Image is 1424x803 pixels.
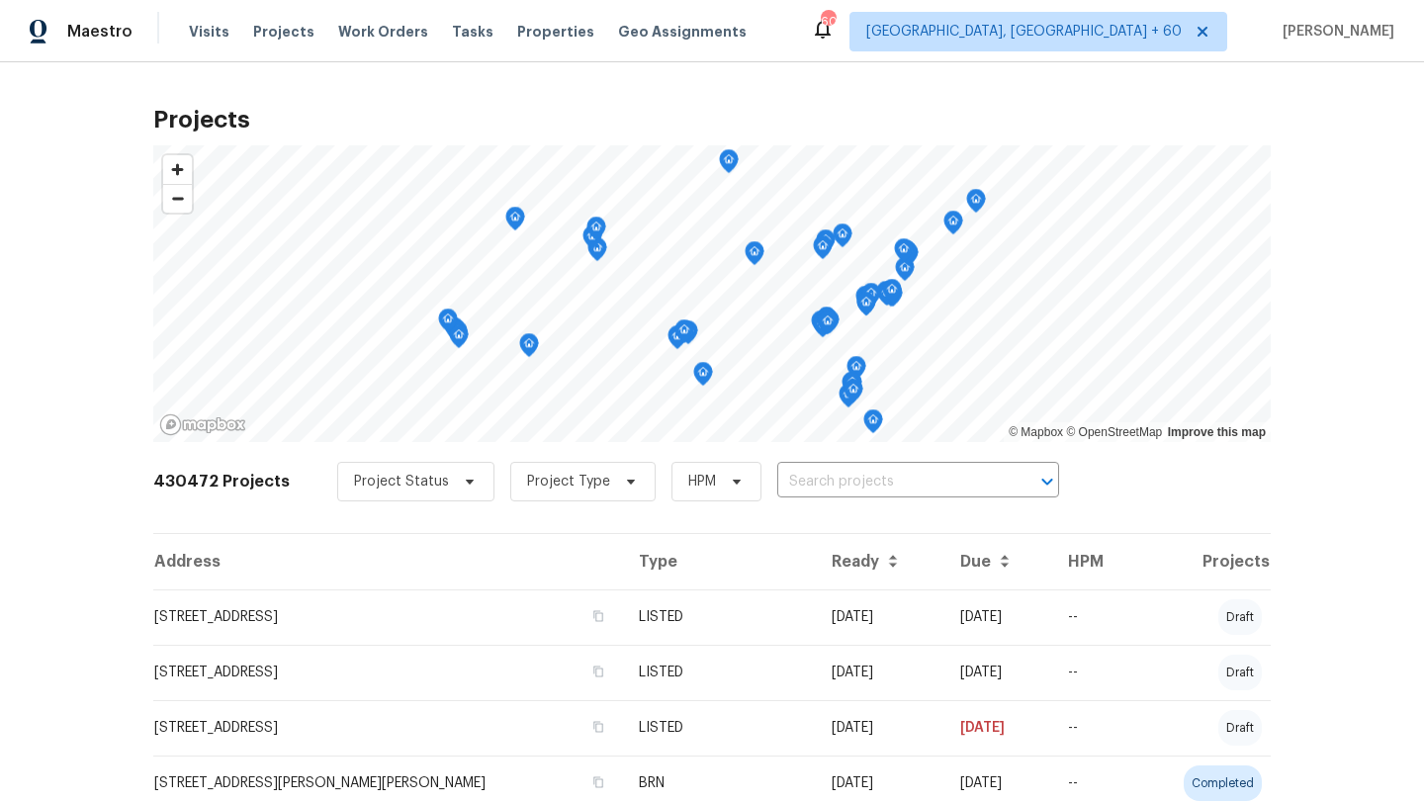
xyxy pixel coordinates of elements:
[354,472,449,491] span: Project Status
[253,22,314,42] span: Projects
[519,333,539,364] div: Map marker
[846,356,866,387] div: Map marker
[1052,645,1138,700] td: --
[452,25,493,39] span: Tasks
[861,283,881,313] div: Map marker
[719,149,739,180] div: Map marker
[1066,425,1162,439] a: OpenStreetMap
[517,22,594,42] span: Properties
[338,22,428,42] span: Work Orders
[527,472,610,491] span: Project Type
[1184,765,1262,801] div: completed
[944,700,1052,756] td: [DATE]
[1009,425,1063,439] a: Mapbox
[1275,22,1394,42] span: [PERSON_NAME]
[449,324,469,355] div: Map marker
[159,413,246,436] a: Mapbox homepage
[813,313,833,344] div: Map marker
[855,286,875,316] div: Map marker
[589,607,607,625] button: Copy Address
[816,229,836,260] div: Map marker
[817,308,837,338] div: Map marker
[877,282,897,312] div: Map marker
[966,189,986,220] div: Map marker
[1218,655,1262,690] div: draft
[833,223,852,254] div: Map marker
[623,645,816,700] td: LISTED
[844,379,863,409] div: Map marker
[448,320,468,351] div: Map marker
[505,207,525,237] div: Map marker
[589,663,607,680] button: Copy Address
[866,22,1182,42] span: [GEOGRAPHIC_DATA], [GEOGRAPHIC_DATA] + 60
[1218,710,1262,746] div: draft
[163,184,192,213] button: Zoom out
[1139,534,1271,589] th: Projects
[816,645,945,700] td: [DATE]
[163,185,192,213] span: Zoom out
[777,467,1004,497] input: Search projects
[153,472,290,491] h2: 430472 Projects
[817,307,837,337] div: Map marker
[816,589,945,645] td: [DATE]
[674,319,694,350] div: Map marker
[817,311,837,341] div: Map marker
[589,718,607,736] button: Copy Address
[944,645,1052,700] td: [DATE]
[843,372,862,402] div: Map marker
[815,311,835,341] div: Map marker
[857,288,877,318] div: Map marker
[818,311,838,341] div: Map marker
[1033,468,1061,495] button: Open
[811,311,831,341] div: Map marker
[895,257,915,288] div: Map marker
[688,472,716,491] span: HPM
[943,211,963,241] div: Map marker
[667,325,687,356] div: Map marker
[153,589,623,645] td: [STREET_ADDRESS]
[582,225,602,256] div: Map marker
[839,384,858,414] div: Map marker
[821,12,835,32] div: 602
[745,241,764,272] div: Map marker
[856,292,876,322] div: Map marker
[438,309,458,339] div: Map marker
[623,700,816,756] td: LISTED
[894,238,914,269] div: Map marker
[153,645,623,700] td: [STREET_ADDRESS]
[816,534,945,589] th: Ready
[1052,534,1138,589] th: HPM
[618,22,747,42] span: Geo Assignments
[876,281,896,312] div: Map marker
[153,534,623,589] th: Address
[189,22,229,42] span: Visits
[153,145,1271,442] canvas: Map
[693,362,713,393] div: Map marker
[163,155,192,184] button: Zoom in
[863,409,883,440] div: Map marker
[586,217,606,247] div: Map marker
[1052,589,1138,645] td: --
[944,589,1052,645] td: [DATE]
[67,22,133,42] span: Maestro
[944,534,1052,589] th: Due
[1052,700,1138,756] td: --
[623,534,816,589] th: Type
[813,235,833,266] div: Map marker
[153,700,623,756] td: [STREET_ADDRESS]
[842,372,861,402] div: Map marker
[623,589,816,645] td: LISTED
[816,700,945,756] td: [DATE]
[153,110,1271,130] h2: Projects
[1218,599,1262,635] div: draft
[1168,425,1266,439] a: Improve this map
[589,773,607,791] button: Copy Address
[882,279,902,310] div: Map marker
